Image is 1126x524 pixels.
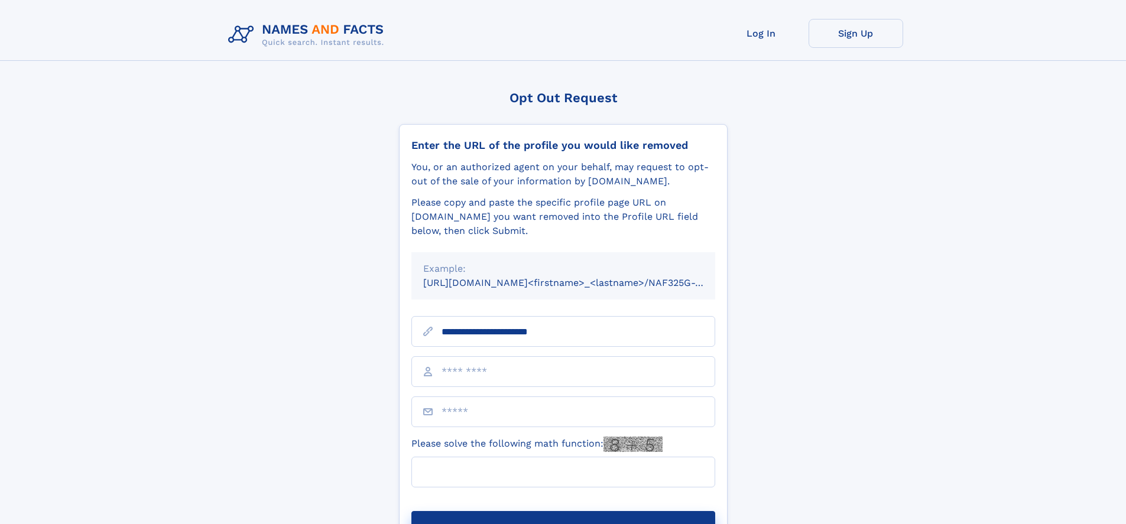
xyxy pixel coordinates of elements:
small: [URL][DOMAIN_NAME]<firstname>_<lastname>/NAF325G-xxxxxxxx [423,277,738,288]
div: Enter the URL of the profile you would like removed [411,139,715,152]
a: Log In [714,19,809,48]
div: You, or an authorized agent on your behalf, may request to opt-out of the sale of your informatio... [411,160,715,188]
div: Please copy and paste the specific profile page URL on [DOMAIN_NAME] you want removed into the Pr... [411,196,715,238]
label: Please solve the following math function: [411,437,663,452]
a: Sign Up [809,19,903,48]
div: Opt Out Request [399,90,728,105]
img: Logo Names and Facts [223,19,394,51]
div: Example: [423,262,703,276]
